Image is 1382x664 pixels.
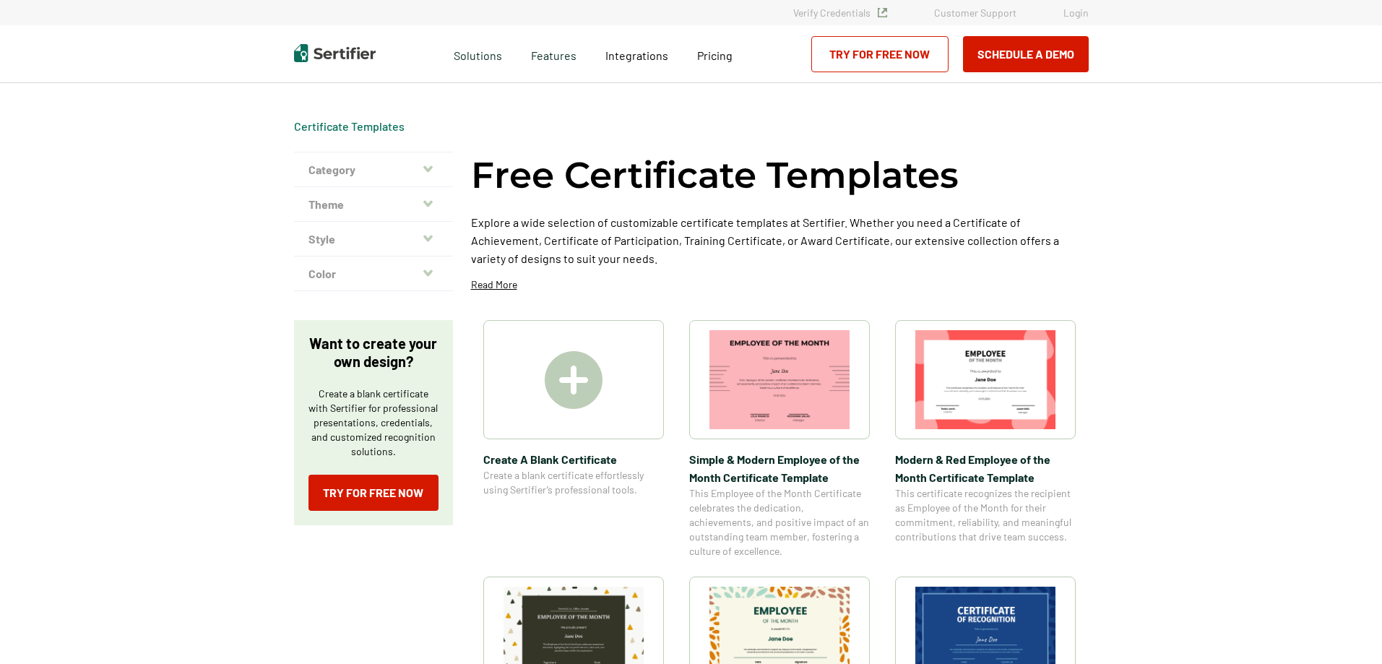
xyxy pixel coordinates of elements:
img: Sertifier | Digital Credentialing Platform [294,44,376,62]
img: Create A Blank Certificate [545,351,603,409]
span: Modern & Red Employee of the Month Certificate Template [895,450,1076,486]
span: Certificate Templates [294,119,405,134]
span: This certificate recognizes the recipient as Employee of the Month for their commitment, reliabil... [895,486,1076,544]
a: Integrations [605,45,668,63]
span: Create a blank certificate effortlessly using Sertifier’s professional tools. [483,468,664,497]
h1: Free Certificate Templates [471,152,959,199]
a: Certificate Templates [294,119,405,133]
span: Simple & Modern Employee of the Month Certificate Template [689,450,870,486]
img: Verified [878,8,887,17]
span: Solutions [454,45,502,63]
button: Style [294,222,453,256]
p: Read More [471,277,517,292]
a: Try for Free Now [811,36,949,72]
span: Create A Blank Certificate [483,450,664,468]
button: Theme [294,187,453,222]
span: This Employee of the Month Certificate celebrates the dedication, achievements, and positive impa... [689,486,870,559]
span: Pricing [697,48,733,62]
span: Integrations [605,48,668,62]
a: Modern & Red Employee of the Month Certificate TemplateModern & Red Employee of the Month Certifi... [895,320,1076,559]
a: Customer Support [934,7,1016,19]
a: Verify Credentials [793,7,887,19]
img: Simple & Modern Employee of the Month Certificate Template [709,330,850,429]
a: Try for Free Now [308,475,439,511]
a: Simple & Modern Employee of the Month Certificate TemplateSimple & Modern Employee of the Month C... [689,320,870,559]
p: Want to create your own design? [308,335,439,371]
div: Breadcrumb [294,119,405,134]
a: Login [1063,7,1089,19]
p: Create a blank certificate with Sertifier for professional presentations, credentials, and custom... [308,387,439,459]
img: Modern & Red Employee of the Month Certificate Template [915,330,1055,429]
p: Explore a wide selection of customizable certificate templates at Sertifier. Whether you need a C... [471,213,1089,267]
span: Features [531,45,576,63]
button: Category [294,152,453,187]
a: Pricing [697,45,733,63]
button: Color [294,256,453,291]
